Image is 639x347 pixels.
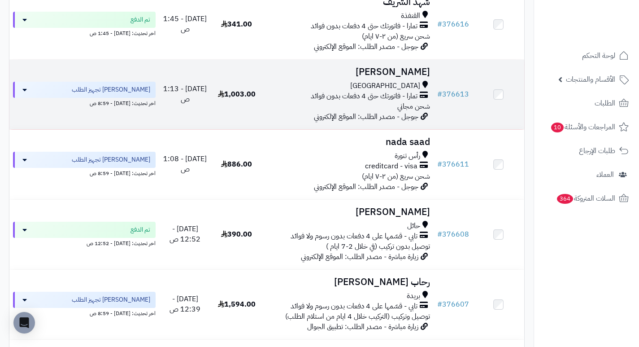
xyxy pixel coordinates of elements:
span: توصيل وتركيب (التركيب خلال 4 ايام من استلام الطلب) [285,311,430,322]
span: # [437,299,442,310]
span: شحن سريع (من ٢-٧ ايام) [362,31,430,42]
span: العملاء [596,168,614,181]
span: # [437,229,442,240]
a: السلات المتروكة364 [539,188,634,209]
span: زيارة مباشرة - مصدر الطلب: الموقع الإلكتروني [301,251,418,262]
span: 1,003.00 [218,89,256,100]
span: 390.00 [221,229,252,240]
img: logo-2.png [578,7,630,26]
div: اخر تحديث: [DATE] - 8:59 ص [13,308,156,317]
span: 364 [556,193,574,204]
div: اخر تحديث: [DATE] - 8:59 ص [13,168,156,177]
div: Open Intercom Messenger [13,312,35,334]
span: [DATE] - 12:52 ص [170,224,200,245]
span: تابي - قسّمها على 4 دفعات بدون رسوم ولا فوائد [291,301,417,312]
span: بريدة [407,291,420,301]
span: تمارا - فاتورتك حتى 4 دفعات بدون فوائد [311,91,417,101]
h3: [PERSON_NAME] [266,207,430,217]
span: 886.00 [221,159,252,170]
span: طلبات الإرجاع [579,145,615,157]
span: [PERSON_NAME] تجهيز الطلب [72,295,150,304]
a: #376616 [437,19,469,30]
span: تم الدفع [130,15,150,24]
div: اخر تحديث: [DATE] - 8:59 ص [13,98,156,107]
a: #376607 [437,299,469,310]
span: جوجل - مصدر الطلب: الموقع الإلكتروني [314,41,418,52]
span: السلات المتروكة [556,192,615,205]
span: زيارة مباشرة - مصدر الطلب: تطبيق الجوال [307,321,418,332]
a: #376613 [437,89,469,100]
h3: [PERSON_NAME] [266,67,430,77]
div: اخر تحديث: [DATE] - 12:52 ص [13,238,156,247]
span: [PERSON_NAME] تجهيز الطلب [72,85,150,94]
span: جوجل - مصدر الطلب: الموقع الإلكتروني [314,111,418,122]
span: 1,594.00 [218,299,256,310]
a: طلبات الإرجاع [539,140,634,162]
a: الطلبات [539,92,634,114]
span: # [437,89,442,100]
span: # [437,159,442,170]
span: شحن مجاني [397,101,430,112]
span: [PERSON_NAME] تجهيز الطلب [72,155,150,164]
a: #376608 [437,229,469,240]
span: [DATE] - 1:13 ص [163,83,207,105]
span: شحن سريع (من ٢-٧ ايام) [362,171,430,182]
span: القنفذة [401,11,420,21]
span: تابي - قسّمها على 4 دفعات بدون رسوم ولا فوائد [291,231,417,242]
span: الطلبات [595,97,615,110]
h3: nada saad [266,137,430,147]
span: تمارا - فاتورتك حتى 4 دفعات بدون فوائد [311,21,417,31]
span: حائل [407,221,420,231]
span: 10 [551,122,564,133]
a: #376611 [437,159,469,170]
span: [DATE] - 1:08 ص [163,154,207,175]
span: المراجعات والأسئلة [550,121,615,133]
span: لوحة التحكم [582,49,615,62]
span: # [437,19,442,30]
div: اخر تحديث: [DATE] - 1:45 ص [13,28,156,37]
span: creditcard - visa [365,161,417,171]
span: 341.00 [221,19,252,30]
a: العملاء [539,164,634,185]
a: المراجعات والأسئلة10 [539,116,634,138]
h3: رحاب [PERSON_NAME] [266,277,430,287]
a: لوحة التحكم [539,45,634,66]
span: [DATE] - 1:45 ص [163,13,207,35]
span: توصيل بدون تركيب (في خلال 2-7 ايام ) [326,241,430,252]
span: رأس تنورة [395,151,420,161]
span: تم الدفع [130,225,150,234]
span: [GEOGRAPHIC_DATA] [350,81,420,91]
span: الأقسام والمنتجات [566,73,615,86]
span: [DATE] - 12:39 ص [170,294,200,315]
span: جوجل - مصدر الطلب: الموقع الإلكتروني [314,181,418,192]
